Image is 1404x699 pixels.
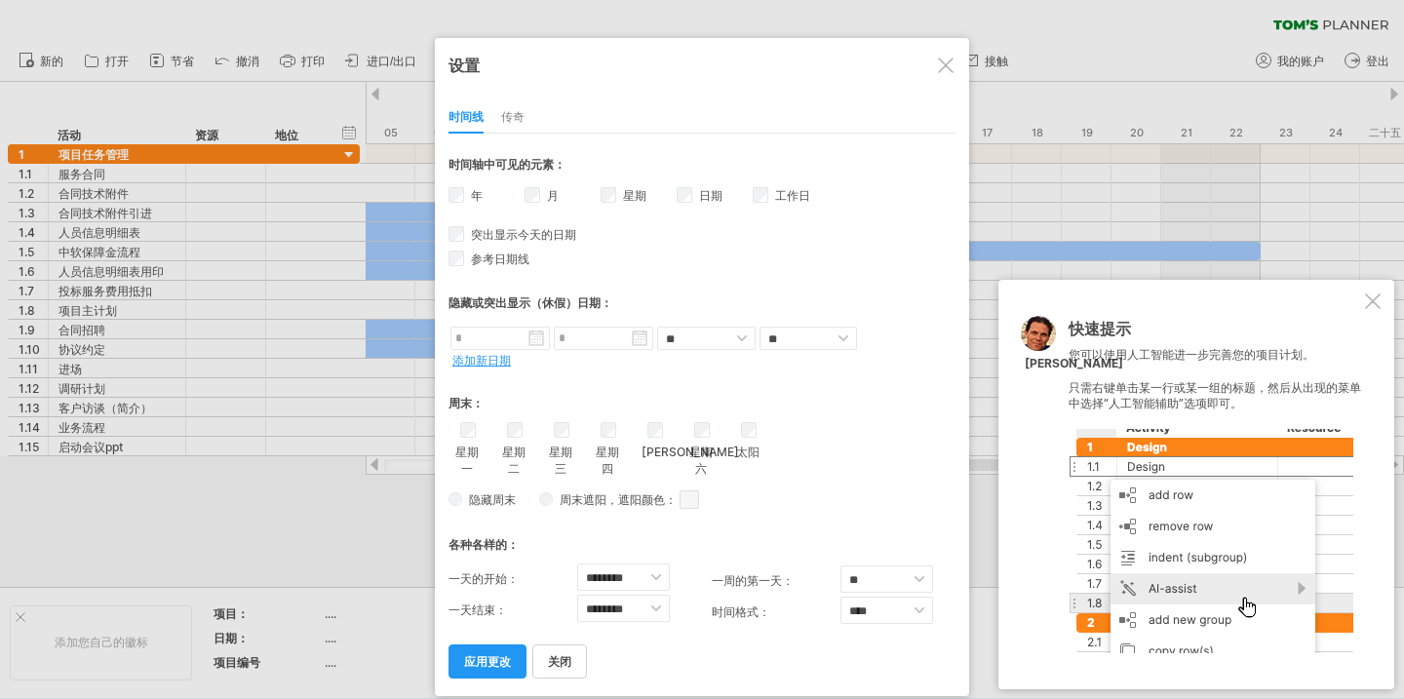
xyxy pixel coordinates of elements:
[547,188,559,203] font: 月
[712,573,794,588] font: 一周的第一天：
[448,295,612,310] font: 隐藏或突出显示（休假）日期：
[448,602,507,617] font: 一天结束：
[1025,356,1123,370] font: [PERSON_NAME]
[448,644,526,679] a: 应用更改
[469,492,516,507] font: 隐藏周末
[548,654,571,669] font: 关闭
[464,654,511,669] font: 应用更改
[471,252,529,266] font: 参考日期线
[452,353,511,368] a: 添加新日期
[502,445,526,476] font: 星期二
[471,188,483,203] font: 年
[712,604,770,619] font: 时间格式：
[448,56,480,75] font: 设置
[448,109,484,124] font: 时间线
[606,492,677,507] font: ，遮阳颜色：
[448,396,484,410] font: 周末：
[455,445,479,476] font: 星期一
[549,445,572,476] font: 星期三
[448,537,519,552] font: 各种各样的：
[596,445,619,476] font: 星期四
[623,188,646,203] font: 星期
[736,445,760,459] font: 太阳
[1069,319,1131,338] font: 快速提示
[642,445,739,459] font: [PERSON_NAME]
[775,188,810,203] font: 工作日
[699,188,722,203] font: 日期
[1069,347,1314,362] font: 您可以使用人工智能进一步完善您的项目计划。
[532,644,587,679] a: 关闭
[448,157,565,172] font: 时间轴中可见的元素：
[560,492,606,507] font: 周末遮阳
[680,490,699,509] span: 单击此处更改阴影颜色
[689,445,713,476] font: 星期六
[471,227,576,242] font: 突出显示今天的日期
[501,109,525,124] font: 传奇
[448,571,519,586] font: 一天的开始：
[1069,380,1361,411] font: 只需右键单击某一行或某一组的标题，然后从出现的菜单中选择“人工智能辅助”选项即可。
